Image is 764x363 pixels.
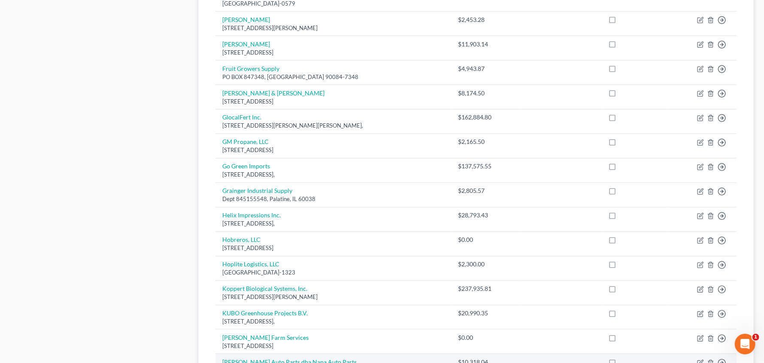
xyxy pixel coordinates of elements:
[458,309,512,317] div: $20,990.35
[458,40,512,49] div: $11,903.14
[222,220,444,228] div: [STREET_ADDRESS],
[752,334,759,341] span: 1
[222,89,324,97] a: [PERSON_NAME] & [PERSON_NAME]
[458,186,512,195] div: $2,805.57
[222,342,444,350] div: [STREET_ADDRESS]
[458,15,512,24] div: $2,453.28
[222,293,444,301] div: [STREET_ADDRESS][PERSON_NAME]
[222,122,444,130] div: [STREET_ADDRESS][PERSON_NAME][PERSON_NAME],
[222,268,444,277] div: [GEOGRAPHIC_DATA]-1323
[222,334,309,341] a: [PERSON_NAME] Farm Services
[458,211,512,220] div: $28,793.43
[222,16,270,23] a: [PERSON_NAME]
[222,113,261,121] a: GlocalFert Inc.
[222,187,292,194] a: Grainger Industrial Supply
[222,317,444,326] div: [STREET_ADDRESS],
[222,211,281,219] a: Helix Impressions Inc.
[222,138,269,145] a: GM Propane, LLC
[222,162,270,170] a: Go Green Imports
[222,146,444,154] div: [STREET_ADDRESS]
[458,260,512,268] div: $2,300.00
[222,49,444,57] div: [STREET_ADDRESS]
[458,333,512,342] div: $0.00
[458,64,512,73] div: $4,943.87
[458,235,512,244] div: $0.00
[458,113,512,122] div: $162,884.80
[222,260,279,268] a: Hoplite Logistics, LLC
[222,195,444,203] div: Dept 845155548, Palatine, IL 60038
[222,65,279,72] a: Fruit Growers Supply
[222,285,307,292] a: Koppert Biological Systems, Inc.
[222,309,308,317] a: KUBO Greenhouse Projects B.V.
[222,244,444,252] div: [STREET_ADDRESS]
[458,162,512,171] div: $137,575.55
[458,137,512,146] div: $2,165.50
[458,284,512,293] div: $237,935.81
[735,334,755,354] iframe: Intercom live chat
[222,24,444,32] div: [STREET_ADDRESS][PERSON_NAME]
[458,89,512,98] div: $8,174.50
[222,40,270,48] a: [PERSON_NAME]
[222,236,261,243] a: Hobreros, LLC
[222,171,444,179] div: [STREET_ADDRESS],
[222,73,444,81] div: PO BOX 847348, [GEOGRAPHIC_DATA] 90084-7348
[222,98,444,106] div: [STREET_ADDRESS]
